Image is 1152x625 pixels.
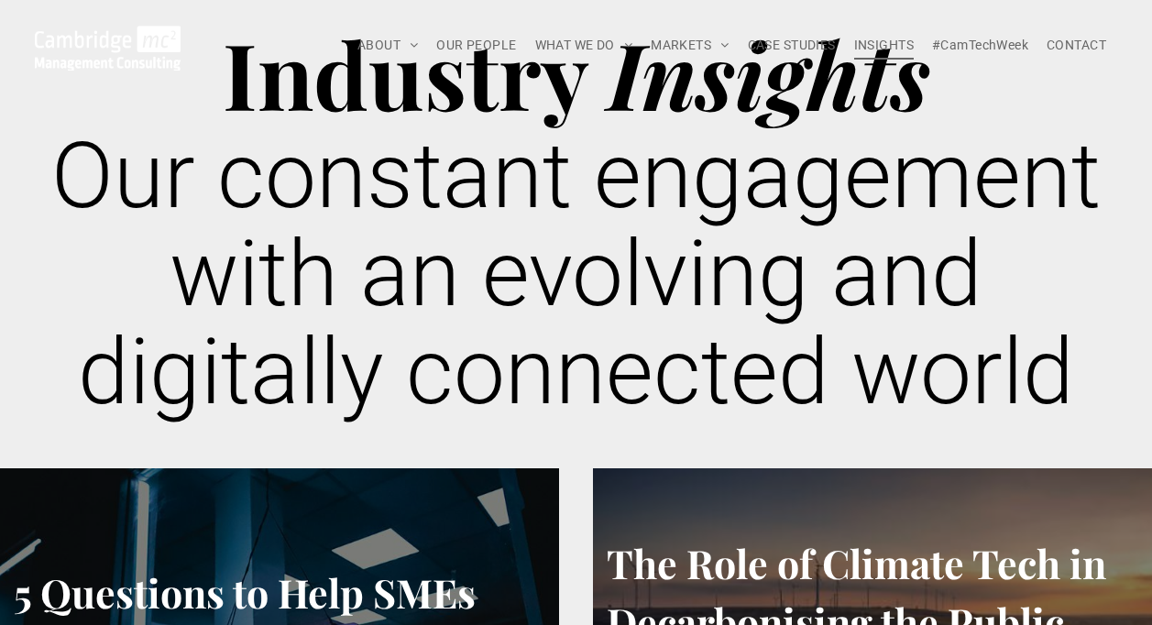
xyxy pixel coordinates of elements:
[51,122,1101,425] span: Our constant engagement with an evolving and digitally connected world
[923,31,1037,60] a: #CamTechWeek
[845,31,923,60] a: INSIGHTS
[427,31,525,60] a: OUR PEOPLE
[642,31,738,60] a: MARKETS
[35,26,181,71] img: Cambridge MC Logo
[526,31,642,60] a: WHAT WE DO
[348,31,428,60] a: ABOUT
[1037,31,1115,60] a: CONTACT
[739,31,845,60] a: CASE STUDIES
